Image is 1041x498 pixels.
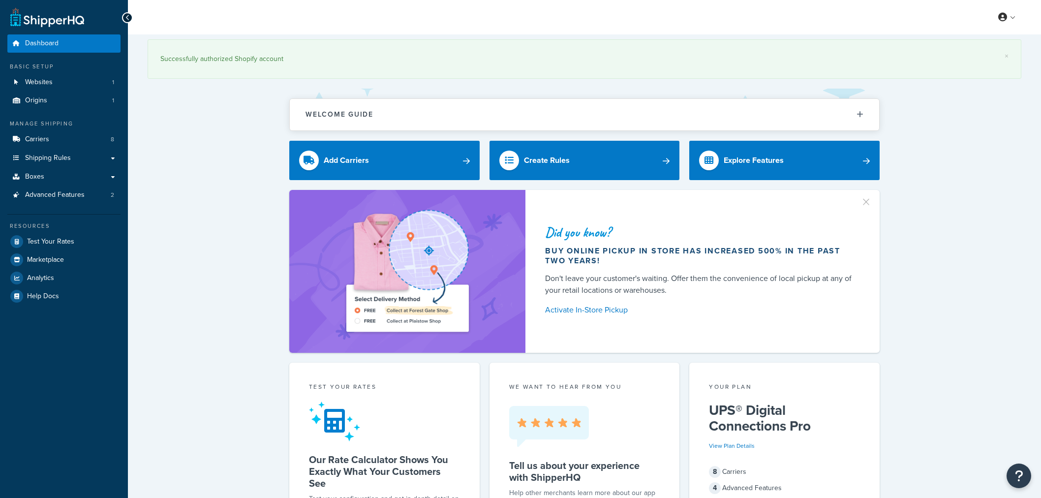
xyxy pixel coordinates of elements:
div: Buy online pickup in store has increased 500% in the past two years! [545,246,856,266]
a: Explore Features [689,141,880,180]
span: Boxes [25,173,44,181]
a: Add Carriers [289,141,480,180]
span: Shipping Rules [25,154,71,162]
span: 1 [112,78,114,87]
h5: Tell us about your experience with ShipperHQ [509,460,660,483]
span: Carriers [25,135,49,144]
h5: UPS® Digital Connections Pro [709,403,860,434]
span: 2 [111,191,114,199]
button: Welcome Guide [290,99,879,130]
div: Manage Shipping [7,120,121,128]
a: Carriers8 [7,130,121,149]
h5: Our Rate Calculator Shows You Exactly What Your Customers See [309,454,460,489]
a: × [1005,52,1009,60]
li: Advanced Features [7,186,121,204]
span: 1 [112,96,114,105]
li: Websites [7,73,121,92]
a: Websites1 [7,73,121,92]
a: Dashboard [7,34,121,53]
div: Test your rates [309,382,460,394]
span: Test Your Rates [27,238,74,246]
li: Origins [7,92,121,110]
a: View Plan Details [709,441,755,450]
span: Dashboard [25,39,59,48]
a: Activate In-Store Pickup [545,303,856,317]
button: Open Resource Center [1007,464,1031,488]
a: Advanced Features2 [7,186,121,204]
div: Advanced Features [709,481,860,495]
div: Add Carriers [324,154,369,167]
a: Test Your Rates [7,233,121,250]
span: 8 [111,135,114,144]
div: Resources [7,222,121,230]
a: Marketplace [7,251,121,269]
span: Advanced Features [25,191,85,199]
span: Websites [25,78,53,87]
div: Successfully authorized Shopify account [160,52,1009,66]
h2: Welcome Guide [306,111,373,118]
a: Create Rules [490,141,680,180]
span: Marketplace [27,256,64,264]
span: Help Docs [27,292,59,301]
div: Create Rules [524,154,570,167]
p: we want to hear from you [509,382,660,391]
div: Carriers [709,465,860,479]
span: Origins [25,96,47,105]
div: Did you know? [545,225,856,239]
div: Explore Features [724,154,784,167]
img: ad-shirt-map-b0359fc47e01cab431d101c4b569394f6a03f54285957d908178d52f29eb9668.png [318,205,496,339]
div: Basic Setup [7,62,121,71]
a: Shipping Rules [7,149,121,167]
span: 8 [709,466,721,478]
a: Origins1 [7,92,121,110]
a: Help Docs [7,287,121,305]
span: 4 [709,482,721,494]
a: Boxes [7,168,121,186]
a: Analytics [7,269,121,287]
li: Carriers [7,130,121,149]
span: Analytics [27,274,54,282]
div: Don't leave your customer's waiting. Offer them the convenience of local pickup at any of your re... [545,273,856,296]
div: Your Plan [709,382,860,394]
